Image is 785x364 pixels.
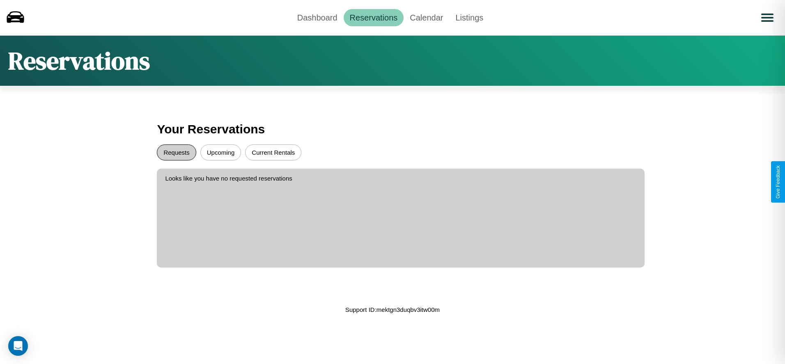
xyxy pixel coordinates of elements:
[200,144,241,160] button: Upcoming
[165,173,636,184] p: Looks like you have no requested reservations
[775,165,781,199] div: Give Feedback
[345,304,440,315] p: Support ID: mektgn3duqbv3itw00m
[404,9,449,26] a: Calendar
[449,9,489,26] a: Listings
[157,118,628,140] h3: Your Reservations
[8,336,28,356] div: Open Intercom Messenger
[291,9,344,26] a: Dashboard
[8,44,150,78] h1: Reservations
[157,144,196,160] button: Requests
[344,9,404,26] a: Reservations
[245,144,301,160] button: Current Rentals
[756,6,779,29] button: Open menu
